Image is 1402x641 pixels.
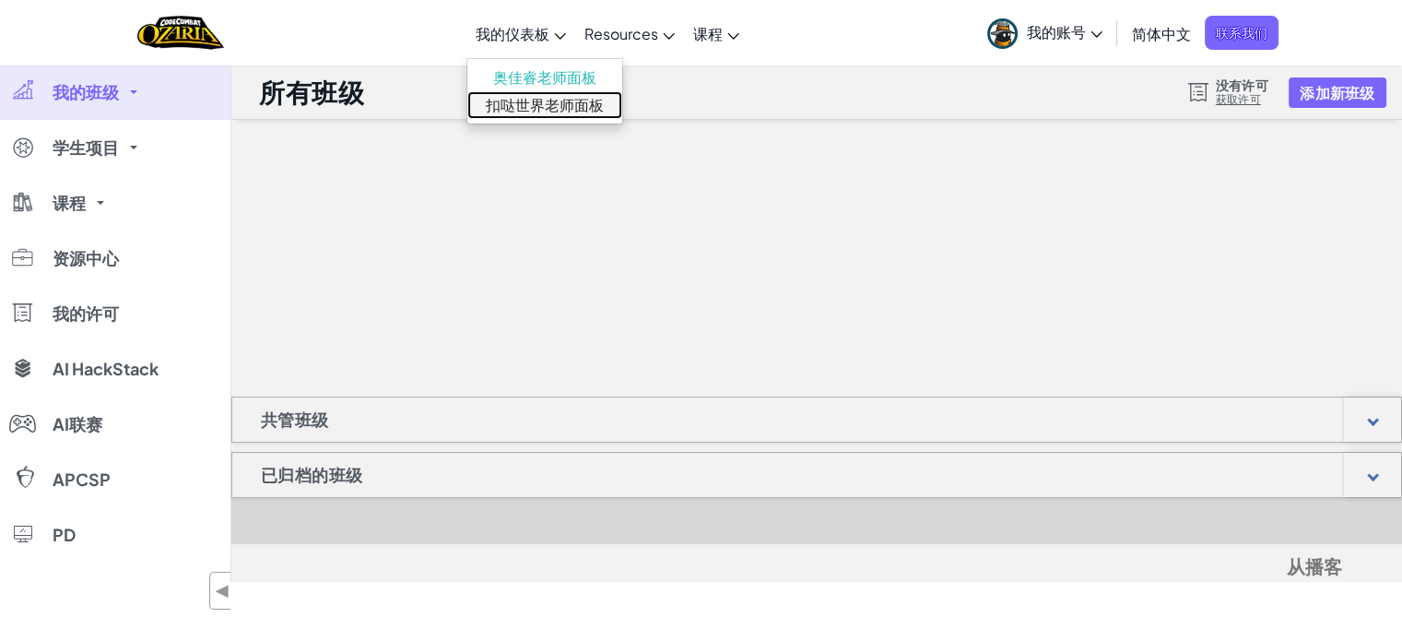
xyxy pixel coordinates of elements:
[53,305,119,322] span: 我的许可
[684,8,748,58] a: 课程
[53,250,119,267] span: 资源中心
[291,553,1342,582] h5: 从播客
[466,8,575,58] a: 我的仪表板
[1216,92,1268,107] a: 获取许可
[1132,24,1191,43] span: 简体中文
[137,14,223,52] img: Home
[232,397,358,443] h1: 共管班级
[53,416,102,433] span: AI联赛
[53,361,159,377] span: AI HackStack
[575,8,684,58] a: Resources
[137,14,223,52] a: Ozaria by CodeCombat logo
[467,64,622,91] a: 奥佳睿老师面板
[215,577,230,604] span: ◀
[259,75,364,110] h1: 所有班级
[476,24,549,43] span: 我的仪表板
[467,91,622,119] a: 扣哒世界老师面板
[1216,77,1268,92] span: 没有许可
[1123,8,1200,58] a: 简体中文
[1027,22,1102,42] span: 我的账号
[693,24,723,43] span: 课程
[53,195,86,211] span: 课程
[987,18,1018,49] img: avatar
[53,139,119,156] span: 学生项目
[978,4,1112,62] a: 我的账号
[1289,77,1385,108] button: 添加新班级
[1205,16,1278,50] a: 联系我们
[232,452,391,498] h1: 已归档的班级
[53,84,119,101] span: 我的班级
[584,24,658,43] span: Resources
